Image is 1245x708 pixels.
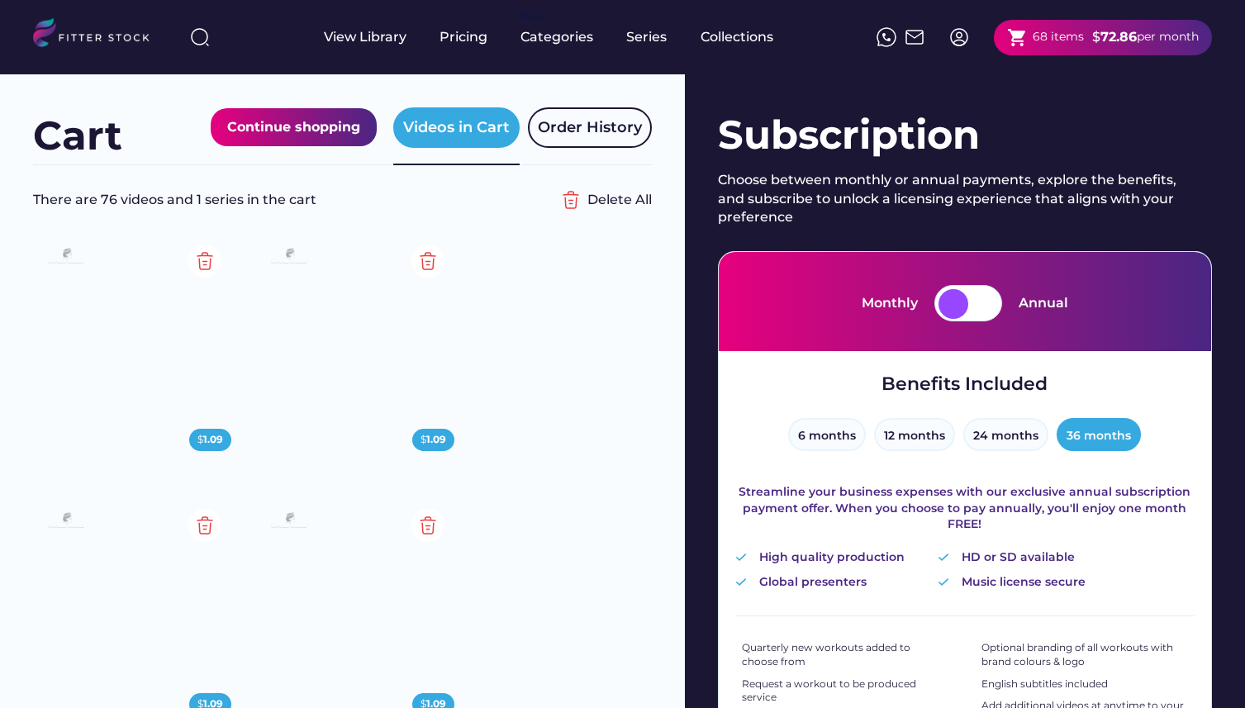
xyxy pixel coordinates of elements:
div: English subtitles included [981,677,1108,691]
div: Benefits Included [881,372,1048,397]
div: Choose between monthly or annual payments, explore the benefits, and subscribe to unlock a licens... [718,171,1189,226]
img: Group%201000002354.svg [411,245,444,278]
div: 68 items [1033,29,1084,45]
div: Order History [538,117,642,138]
div: Continue shopping [227,116,360,138]
div: View Library [324,28,406,46]
div: Videos in Cart [403,117,510,138]
img: Frame%2079%20%281%29.svg [41,243,91,271]
div: There are 76 videos and 1 series in the cart [33,191,554,209]
img: Vector%20%282%29.svg [938,578,949,586]
img: Frame%2079%20%281%29.svg [264,507,314,535]
div: Annual [1019,294,1068,312]
img: Vector%20%282%29.svg [735,554,747,561]
div: High quality production [759,549,905,566]
button: 12 months [874,418,955,451]
div: Series [626,28,668,46]
strong: 1.09 [426,433,446,445]
img: Group%201000002356%20%282%29.svg [554,183,587,216]
img: search-normal%203.svg [190,27,210,47]
div: Music license secure [962,574,1086,591]
img: meteor-icons_whatsapp%20%281%29.svg [877,27,896,47]
img: Frame%2051.svg [905,27,924,47]
div: Optional branding of all workouts with brand colours & logo [981,641,1188,669]
div: fvck [520,8,542,25]
img: Vector%20%282%29.svg [938,554,949,561]
img: profile-circle.svg [949,27,969,47]
img: Group%201000002354.svg [188,509,221,542]
div: Collections [701,28,773,46]
img: Group%201000002354.svg [188,245,221,278]
div: Monthly [862,294,918,312]
div: Quarterly new workouts added to choose from [742,641,948,669]
button: 6 months [788,418,866,451]
img: Vector%20%282%29.svg [735,578,747,586]
div: HD or SD available [962,549,1075,566]
div: $ [1092,28,1100,46]
div: Streamline your business expenses with our exclusive annual subscription payment offer. When you ... [735,484,1195,533]
div: Request a workout to be produced service [742,677,948,706]
div: per month [1137,29,1199,45]
img: Frame%2079%20%281%29.svg [264,243,314,271]
strong: 1.09 [203,433,223,445]
button: 36 months [1057,418,1141,451]
div: Cart [33,108,122,164]
img: Group%201000002354.svg [411,509,444,542]
div: Pricing [440,28,487,46]
img: Frame%2079%20%281%29.svg [41,507,91,535]
div: Subscription [718,107,1212,163]
div: $ [197,433,223,447]
div: Categories [520,28,593,46]
button: 24 months [963,418,1048,451]
div: Global presenters [759,574,867,591]
img: LOGO.svg [33,18,164,52]
strong: 72.86 [1100,29,1137,45]
div: Delete All [587,191,652,209]
div: $ [421,433,446,447]
button: shopping_cart [1007,27,1028,48]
